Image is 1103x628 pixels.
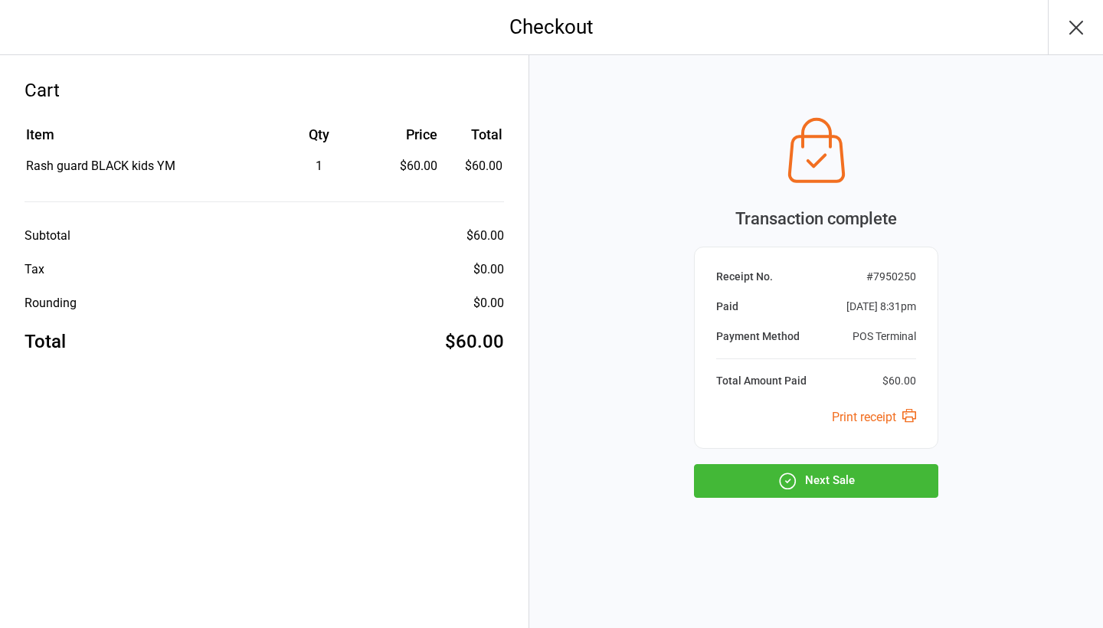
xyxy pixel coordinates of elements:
div: $60.00 [466,227,504,245]
div: POS Terminal [853,329,916,345]
div: Transaction complete [694,206,938,231]
th: Qty [264,124,374,155]
th: Total [443,124,503,155]
div: Cart [25,77,504,104]
a: Print receipt [832,410,916,424]
div: Payment Method [716,329,800,345]
div: Paid [716,299,738,315]
div: Total Amount Paid [716,373,807,389]
div: # 7950250 [866,269,916,285]
div: 1 [264,157,374,175]
div: Receipt No. [716,269,773,285]
div: Tax [25,260,44,279]
th: Item [26,124,263,155]
div: Rounding [25,294,77,312]
div: $0.00 [473,260,504,279]
div: $0.00 [473,294,504,312]
div: $60.00 [375,157,437,175]
button: Next Sale [694,464,938,498]
div: $60.00 [445,328,504,355]
div: Price [375,124,437,145]
div: [DATE] 8:31pm [846,299,916,315]
span: Rash guard BLACK kids YM [26,159,175,173]
div: Total [25,328,66,355]
td: $60.00 [443,157,503,175]
div: $60.00 [882,373,916,389]
div: Subtotal [25,227,70,245]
